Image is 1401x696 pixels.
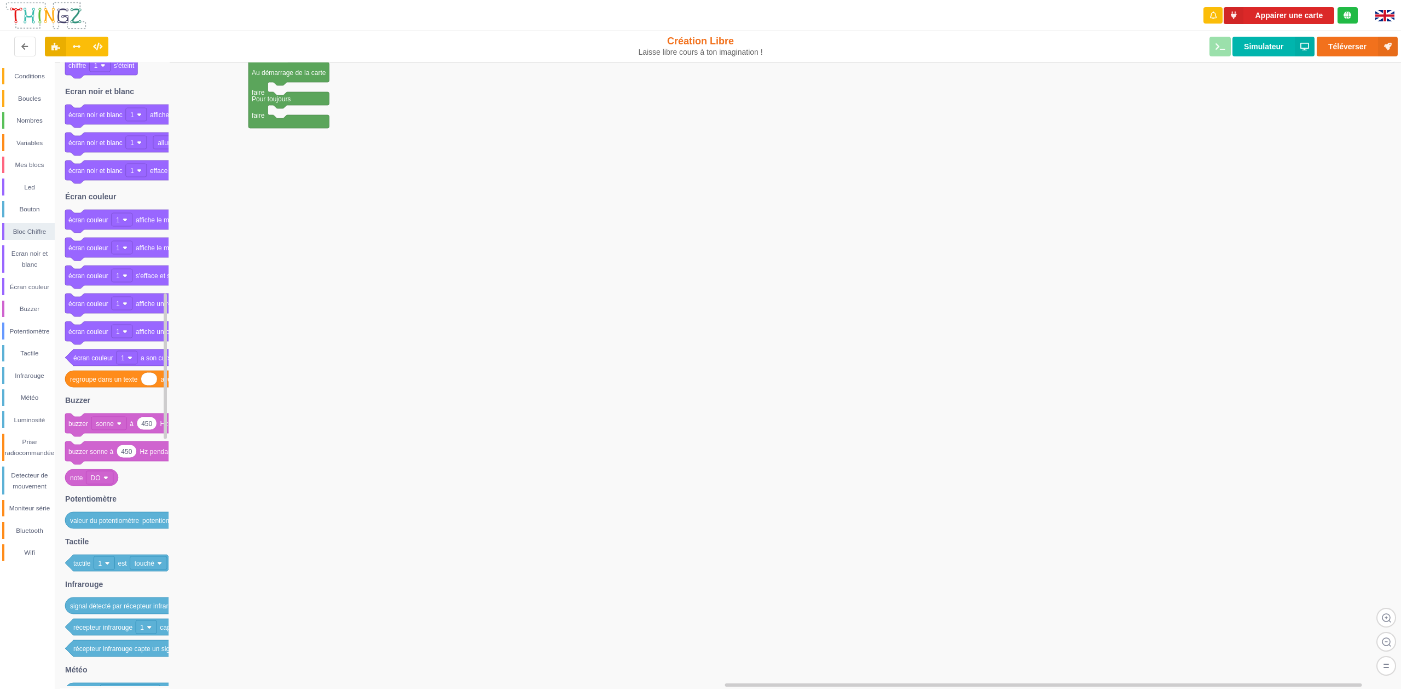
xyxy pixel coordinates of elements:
[141,420,152,428] text: 450
[65,494,117,503] text: Potentiomètre
[130,139,134,147] text: 1
[116,300,120,308] text: 1
[160,376,174,383] text: avec
[65,192,117,201] text: Écran couleur
[68,448,113,456] text: buzzer sonne à
[4,71,55,82] div: Conditions
[4,115,55,126] div: Nombres
[4,392,55,403] div: Météo
[1317,37,1398,56] button: Téléverser
[136,216,190,224] text: affiche le message
[121,354,125,362] text: 1
[136,244,190,252] text: affiche le message
[4,370,55,381] div: Infrarouge
[68,244,108,252] text: écran couleur
[70,517,139,525] text: valeur du potentiomètre
[158,139,177,147] text: allume
[65,87,134,96] text: Ecran noir et blanc
[4,503,55,514] div: Moniteur série
[70,376,138,383] text: regroupe dans un texte
[252,89,265,96] text: faire
[68,420,88,428] text: buzzer
[91,474,101,482] text: DO
[68,300,108,308] text: écran couleur
[252,69,326,77] text: Au démarrage de la carte
[116,328,120,336] text: 1
[160,624,204,631] text: capte un signal
[136,300,235,308] text: affiche un rectangle à la position x
[73,560,91,567] text: tactile
[96,420,114,428] text: sonne
[65,396,90,405] text: Buzzer
[4,281,55,292] div: Écran couleur
[4,436,55,458] div: Prise radiocommandée
[68,216,108,224] text: écran couleur
[1232,37,1315,56] button: Simulateur
[4,226,55,237] div: Bloc Chiffre
[4,204,55,215] div: Bouton
[68,272,108,280] text: écran couleur
[73,624,132,631] text: récepteur infrarouge
[150,167,190,175] text: efface la ligne
[5,1,87,30] img: thingz_logo.png
[130,420,134,428] text: à
[73,645,178,653] text: récepteur infrarouge capte un signal
[1375,10,1394,21] img: gb.png
[252,112,265,119] text: faire
[4,93,55,104] div: Boucles
[68,111,123,119] text: écran noir et blanc
[136,272,205,280] text: s'efface et se remplit en
[68,62,86,70] text: chiffre
[4,525,55,536] div: Bluetooth
[130,111,134,119] text: 1
[160,420,168,428] text: Hz
[73,354,113,362] text: écran couleur
[4,470,55,492] div: Detecteur de mouvement
[130,167,134,175] text: 1
[136,328,225,336] text: affiche un cercle à la position x
[99,560,102,567] text: 1
[576,48,825,57] div: Laisse libre cours à ton imagination !
[4,547,55,558] div: Wifi
[4,137,55,148] div: Variables
[70,602,183,610] text: signal détecté par récepteur infrarouge
[150,111,205,119] text: affiche le message
[118,560,128,567] text: est
[68,139,123,147] text: écran noir et blanc
[141,354,247,362] text: a son curseur en dehors de l'écran ?
[116,244,120,252] text: 1
[4,182,55,193] div: Led
[142,517,183,525] text: potentiomètre
[70,474,83,482] text: note
[576,35,825,57] div: Création Libre
[65,665,87,674] text: Météo
[116,272,120,280] text: 1
[65,537,89,546] text: Tactile
[4,303,55,314] div: Buzzer
[4,326,55,337] div: Potentiomètre
[1224,7,1334,24] button: Appairer une carte
[140,448,174,456] text: Hz pendant
[252,95,291,103] text: Pour toujours
[135,560,154,567] text: touché
[68,167,123,175] text: écran noir et blanc
[94,62,98,70] text: 1
[68,328,108,336] text: écran couleur
[4,248,55,270] div: Ecran noir et blanc
[4,159,55,170] div: Mes blocs
[65,580,103,589] text: Infrarouge
[116,216,120,224] text: 1
[1338,7,1358,24] div: Tu es connecté au serveur de création de Thingz
[114,62,135,70] text: s'éteint
[4,348,55,359] div: Tactile
[121,448,132,456] text: 450
[140,624,144,631] text: 1
[4,415,55,425] div: Luminosité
